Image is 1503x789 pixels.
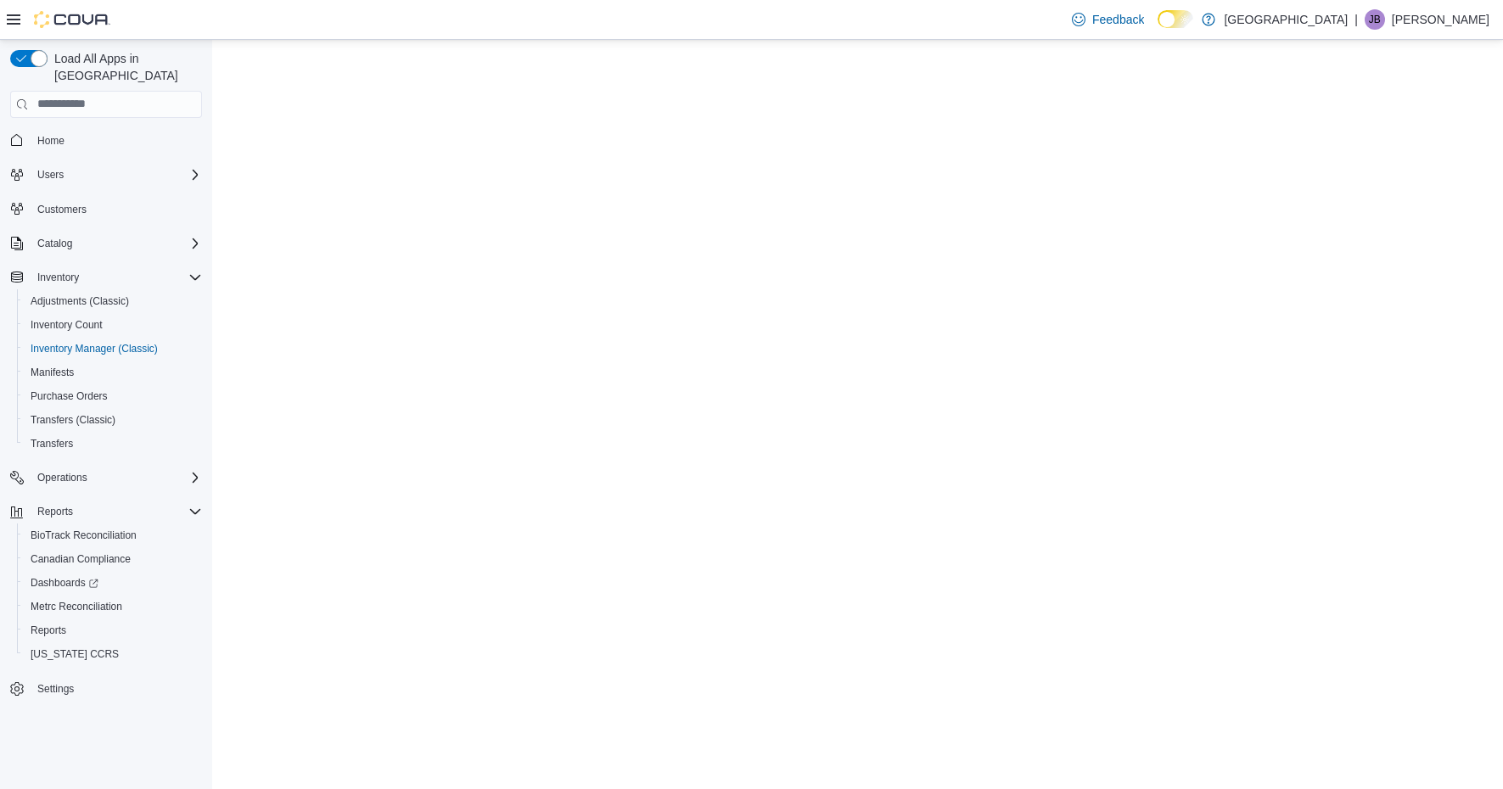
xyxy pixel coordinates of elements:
p: | [1354,9,1358,30]
span: Inventory Manager (Classic) [24,339,202,359]
span: Reports [31,501,202,522]
span: Reports [24,620,202,641]
span: Metrc Reconciliation [24,596,202,617]
p: [PERSON_NAME] [1392,9,1489,30]
span: Adjustments (Classic) [24,291,202,311]
span: Transfers (Classic) [31,413,115,427]
a: Transfers (Classic) [24,410,122,430]
a: BioTrack Reconciliation [24,525,143,546]
span: [US_STATE] CCRS [31,647,119,661]
button: Catalog [3,232,209,255]
a: Reports [24,620,73,641]
span: Purchase Orders [24,386,202,406]
span: Operations [31,467,202,488]
span: Transfers [31,437,73,450]
span: Inventory [37,271,79,284]
a: Canadian Compliance [24,549,137,569]
button: Inventory Count [17,313,209,337]
span: Inventory Count [24,315,202,335]
span: Purchase Orders [31,389,108,403]
button: Users [31,165,70,185]
p: [GEOGRAPHIC_DATA] [1224,9,1348,30]
a: Settings [31,679,81,699]
a: Inventory Count [24,315,109,335]
button: Settings [3,676,209,701]
span: Inventory Count [31,318,103,332]
span: Manifests [31,366,74,379]
span: Home [37,134,64,148]
input: Dark Mode [1158,10,1193,28]
a: Adjustments (Classic) [24,291,136,311]
button: Canadian Compliance [17,547,209,571]
button: Users [3,163,209,187]
button: Reports [17,618,209,642]
span: Operations [37,471,87,484]
button: BioTrack Reconciliation [17,523,209,547]
button: Reports [31,501,80,522]
a: Customers [31,199,93,220]
span: Canadian Compliance [31,552,131,566]
span: Customers [31,199,202,220]
span: BioTrack Reconciliation [24,525,202,546]
span: Customers [37,203,87,216]
button: Operations [3,466,209,490]
span: Dashboards [31,576,98,590]
span: Dashboards [24,573,202,593]
a: Dashboards [17,571,209,595]
span: Load All Apps in [GEOGRAPHIC_DATA] [48,50,202,84]
span: Reports [31,624,66,637]
nav: Complex example [10,121,202,746]
a: Metrc Reconciliation [24,596,129,617]
span: Dark Mode [1158,28,1158,29]
span: Home [31,130,202,151]
a: Dashboards [24,573,105,593]
button: Customers [3,197,209,221]
span: Reports [37,505,73,518]
div: Jordan Barber [1365,9,1385,30]
a: Manifests [24,362,81,383]
span: Settings [37,682,74,696]
button: Inventory [31,267,86,288]
button: Home [3,128,209,153]
span: Users [31,165,202,185]
button: Transfers [17,432,209,456]
button: Operations [31,467,94,488]
button: Inventory [3,266,209,289]
span: Catalog [37,237,72,250]
span: BioTrack Reconciliation [31,529,137,542]
span: Settings [31,678,202,699]
button: Purchase Orders [17,384,209,408]
button: Metrc Reconciliation [17,595,209,618]
span: Transfers (Classic) [24,410,202,430]
span: Feedback [1092,11,1144,28]
span: Transfers [24,434,202,454]
img: Cova [34,11,110,28]
button: Adjustments (Classic) [17,289,209,313]
span: Metrc Reconciliation [31,600,122,613]
a: Home [31,131,71,151]
span: Manifests [24,362,202,383]
span: Adjustments (Classic) [31,294,129,308]
span: Catalog [31,233,202,254]
button: Reports [3,500,209,523]
button: Transfers (Classic) [17,408,209,432]
button: Catalog [31,233,79,254]
a: Purchase Orders [24,386,115,406]
span: Users [37,168,64,182]
a: Inventory Manager (Classic) [24,339,165,359]
span: Inventory [31,267,202,288]
a: [US_STATE] CCRS [24,644,126,664]
button: [US_STATE] CCRS [17,642,209,666]
button: Manifests [17,361,209,384]
a: Feedback [1065,3,1151,36]
span: JB [1369,9,1381,30]
a: Transfers [24,434,80,454]
button: Inventory Manager (Classic) [17,337,209,361]
span: Inventory Manager (Classic) [31,342,158,355]
span: Canadian Compliance [24,549,202,569]
span: Washington CCRS [24,644,202,664]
